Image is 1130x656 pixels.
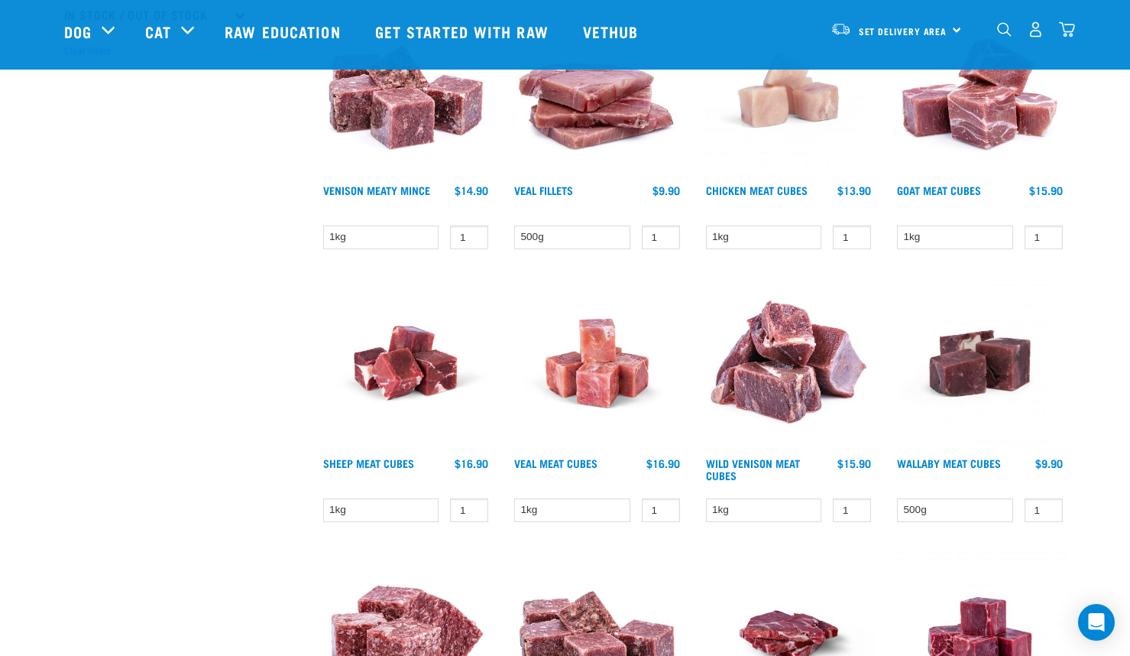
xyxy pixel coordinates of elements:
a: Veal Fillets [514,187,573,193]
img: 1184 Wild Goat Meat Cubes Boneless 01 [893,4,1067,177]
a: Goat Meat Cubes [897,187,981,193]
img: home-icon@2x.png [1059,21,1075,37]
a: Cat [145,20,171,43]
a: Wild Venison Meat Cubes [706,460,800,478]
div: Open Intercom Messenger [1078,604,1115,641]
input: 1 [1025,498,1063,522]
a: Veal Meat Cubes [514,460,597,466]
a: Venison Meaty Mince [323,187,430,193]
img: Chicken meat [702,4,876,177]
div: $15.90 [1029,184,1063,196]
img: van-moving.png [831,22,851,36]
span: Set Delivery Area [859,28,947,34]
img: home-icon-1@2x.png [997,22,1012,37]
div: $9.90 [1035,457,1063,469]
a: Vethub [568,1,658,62]
a: Chicken Meat Cubes [706,187,808,193]
div: $9.90 [652,184,680,196]
img: 1117 Venison Meat Mince 01 [319,4,493,177]
input: 1 [642,498,680,522]
input: 1 [450,226,488,249]
input: 1 [450,498,488,522]
input: 1 [833,498,871,522]
img: user.png [1028,21,1044,37]
a: Raw Education [209,1,359,62]
img: Wallaby Meat Cubes [893,277,1067,450]
img: Sheep Meat [319,277,493,450]
div: $16.90 [455,457,488,469]
a: Dog [64,20,92,43]
input: 1 [1025,226,1063,249]
a: Get started with Raw [360,1,568,62]
input: 1 [642,226,680,249]
div: $14.90 [455,184,488,196]
input: 1 [833,226,871,249]
div: $15.90 [837,457,871,469]
a: Wallaby Meat Cubes [897,460,1001,466]
div: $16.90 [646,457,680,469]
img: 1181 Wild Venison Meat Cubes Boneless 01 [702,277,876,450]
img: Stack Of Raw Veal Fillets [510,4,684,177]
div: $13.90 [837,184,871,196]
img: Veal Meat Cubes8454 [510,277,684,450]
a: Sheep Meat Cubes [323,460,414,466]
